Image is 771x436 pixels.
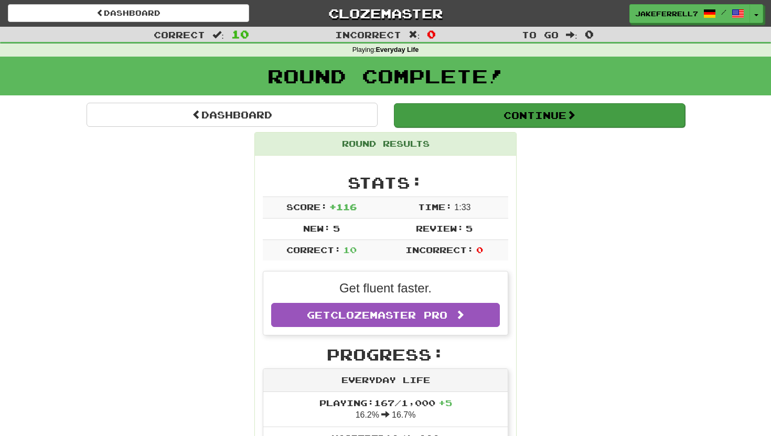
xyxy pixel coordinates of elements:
span: New: [303,223,330,233]
span: : [566,30,577,39]
a: Dashboard [8,4,249,22]
span: Clozemaster Pro [330,309,447,321]
a: Clozemaster [265,4,506,23]
span: To go [522,29,559,40]
a: GetClozemaster Pro [271,303,500,327]
span: jakeferrell7 [635,9,698,18]
span: 0 [476,245,483,255]
p: Get fluent faster. [271,279,500,297]
span: Correct [154,29,205,40]
h2: Stats: [263,174,508,191]
div: Everyday Life [263,369,508,392]
a: jakeferrell7 / [629,4,750,23]
span: + 5 [438,398,452,408]
span: Time: [418,202,452,212]
span: 1 : 33 [454,203,470,212]
span: : [409,30,420,39]
span: 10 [343,245,357,255]
span: : [212,30,224,39]
span: 0 [427,28,436,40]
span: Score: [286,202,327,212]
h1: Round Complete! [4,66,767,86]
h2: Progress: [263,346,508,363]
span: 0 [585,28,594,40]
span: 5 [333,223,340,233]
a: Dashboard [87,103,378,127]
span: Incorrect: [405,245,474,255]
span: 5 [466,223,473,233]
strong: Everyday Life [376,46,419,53]
span: Review: [416,223,464,233]
span: Correct: [286,245,341,255]
span: Playing: 167 / 1,000 [319,398,452,408]
div: Round Results [255,133,516,156]
span: / [721,8,726,16]
li: 16.2% 16.7% [263,392,508,428]
span: 10 [231,28,249,40]
button: Continue [394,103,685,127]
span: Incorrect [335,29,401,40]
span: + 116 [329,202,357,212]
